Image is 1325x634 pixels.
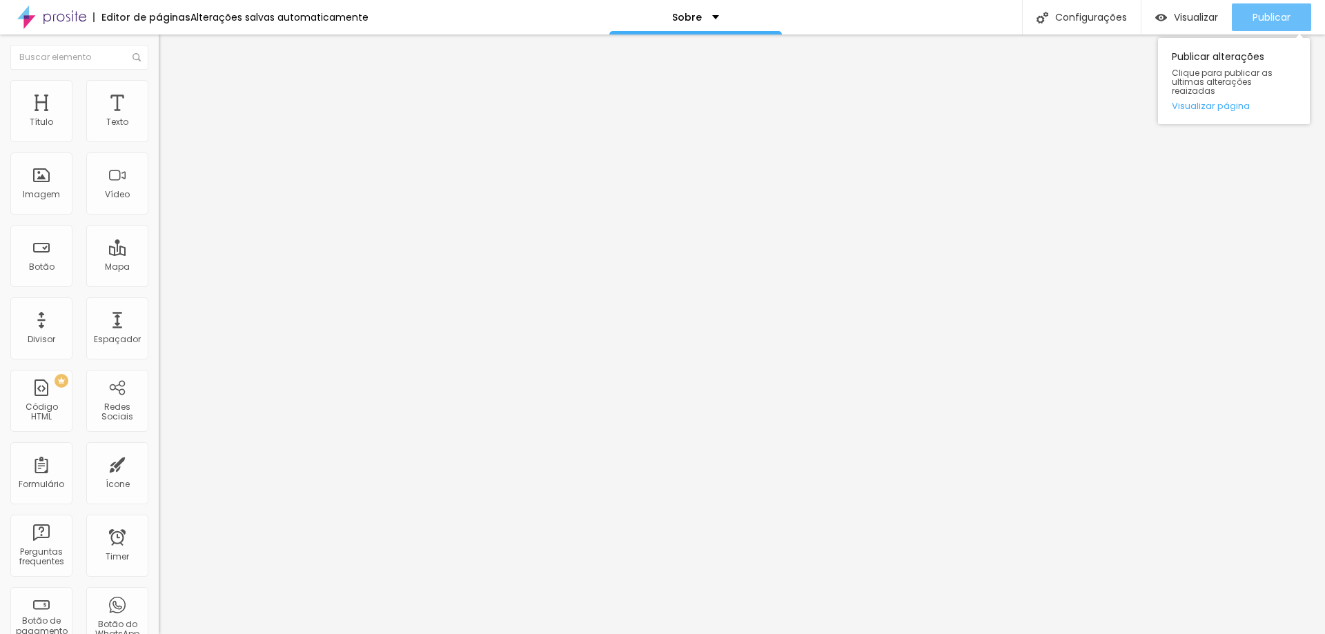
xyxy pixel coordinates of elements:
[93,12,190,22] div: Editor de páginas
[1172,101,1296,110] a: Visualizar página
[1158,38,1310,124] div: Publicar alterações
[23,190,60,199] div: Imagem
[105,262,130,272] div: Mapa
[14,402,68,422] div: Código HTML
[1141,3,1232,31] button: Visualizar
[105,190,130,199] div: Vídeo
[106,479,130,489] div: Ícone
[28,335,55,344] div: Divisor
[106,117,128,127] div: Texto
[190,12,369,22] div: Alterações salvas automaticamente
[1037,12,1048,23] img: Icone
[159,34,1325,634] iframe: Editor
[1253,12,1290,23] span: Publicar
[672,12,702,22] p: Sobre
[14,547,68,567] div: Perguntas frequentes
[19,479,64,489] div: Formulário
[90,402,144,422] div: Redes Sociais
[30,117,53,127] div: Título
[132,53,141,61] img: Icone
[1174,12,1218,23] span: Visualizar
[10,45,148,70] input: Buscar elemento
[29,262,55,272] div: Botão
[94,335,141,344] div: Espaçador
[1232,3,1311,31] button: Publicar
[106,552,129,562] div: Timer
[1155,12,1167,23] img: view-1.svg
[1172,68,1296,96] span: Clique para publicar as ultimas alterações reaizadas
